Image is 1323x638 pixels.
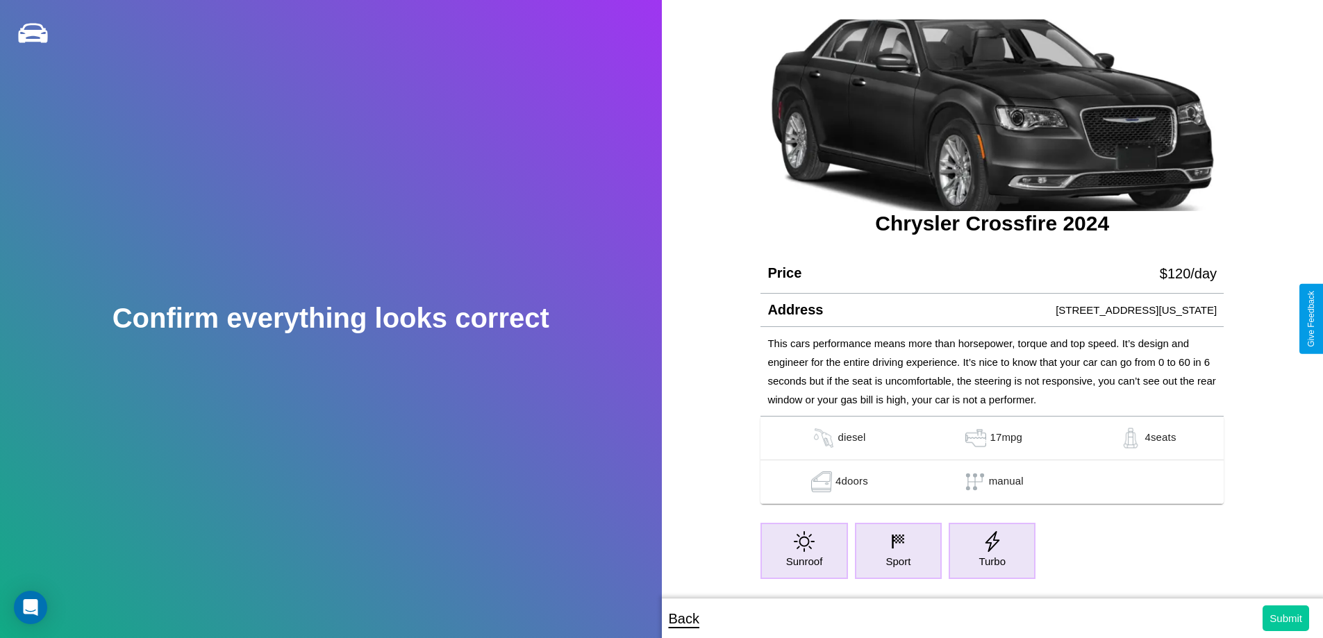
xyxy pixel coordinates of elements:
p: diesel [838,428,865,448]
p: 4 doors [835,471,868,492]
div: Give Feedback [1306,291,1316,347]
p: Turbo [979,552,1006,571]
p: 17 mpg [990,428,1022,448]
img: gas [962,428,990,448]
p: Sunroof [786,552,823,571]
h3: Chrysler Crossfire 2024 [760,212,1224,235]
table: simple table [760,417,1224,504]
p: Back [669,606,699,631]
h4: Price [767,265,801,281]
h4: Address [767,302,823,318]
img: gas [1117,428,1145,448]
p: 4 seats [1145,428,1176,448]
button: Submit [1263,605,1309,631]
p: [STREET_ADDRESS][US_STATE] [1056,301,1217,319]
img: gas [810,428,838,448]
img: gas [808,471,835,492]
p: Sport [885,552,910,571]
p: $ 120 /day [1160,261,1217,286]
h2: Confirm everything looks correct [113,303,549,334]
p: This cars performance means more than horsepower, torque and top speed. It’s design and engineer ... [767,334,1217,409]
p: manual [989,471,1024,492]
div: Open Intercom Messenger [14,591,47,624]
